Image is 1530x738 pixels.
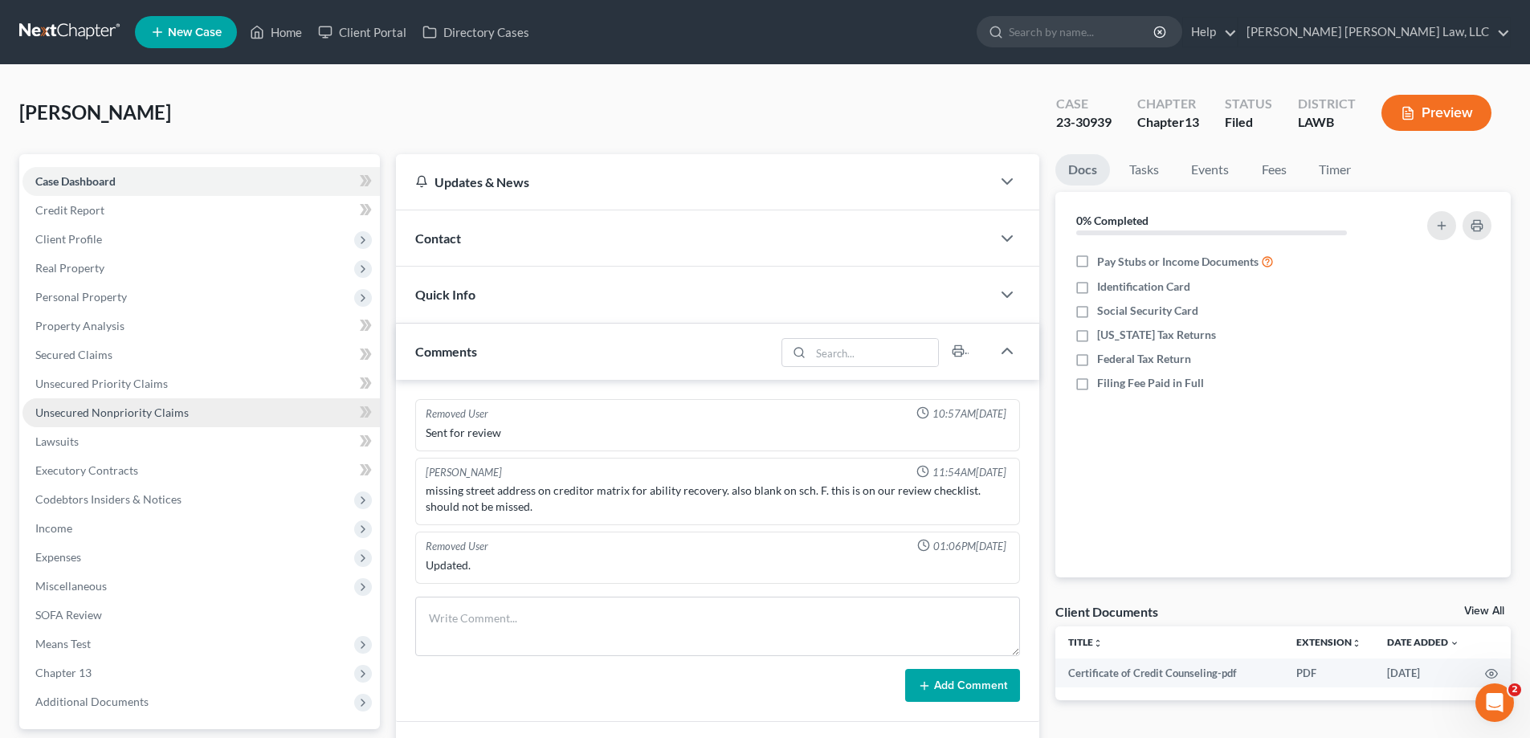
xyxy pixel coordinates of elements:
[35,579,107,593] span: Miscellaneous
[1283,658,1374,687] td: PDF
[1225,95,1272,113] div: Status
[35,406,189,419] span: Unsecured Nonpriority Claims
[426,557,1010,573] div: Updated.
[1178,154,1242,186] a: Events
[19,100,171,124] span: [PERSON_NAME]
[1374,658,1472,687] td: [DATE]
[1185,114,1199,129] span: 13
[415,230,461,246] span: Contact
[242,18,310,47] a: Home
[1248,154,1299,186] a: Fees
[811,339,939,366] input: Search...
[35,319,124,332] span: Property Analysis
[1475,683,1514,722] iframe: Intercom live chat
[1055,603,1158,620] div: Client Documents
[1056,95,1112,113] div: Case
[1009,17,1156,47] input: Search by name...
[1055,658,1283,687] td: Certificate of Credit Counseling-pdf
[22,312,380,340] a: Property Analysis
[905,669,1020,703] button: Add Comment
[415,287,475,302] span: Quick Info
[932,406,1006,422] span: 10:57AM[DATE]
[1097,327,1216,343] span: [US_STATE] Tax Returns
[35,463,138,477] span: Executory Contracts
[1097,254,1259,270] span: Pay Stubs or Income Documents
[22,369,380,398] a: Unsecured Priority Claims
[22,601,380,630] a: SOFA Review
[1076,214,1149,227] strong: 0% Completed
[1352,638,1361,648] i: unfold_more
[1183,18,1237,47] a: Help
[22,427,380,456] a: Lawsuits
[426,425,1010,441] div: Sent for review
[168,27,222,39] span: New Case
[1508,683,1521,696] span: 2
[1298,113,1356,132] div: LAWB
[22,456,380,485] a: Executory Contracts
[1137,113,1199,132] div: Chapter
[1381,95,1491,131] button: Preview
[426,465,502,480] div: [PERSON_NAME]
[415,344,477,359] span: Comments
[35,637,91,650] span: Means Test
[22,340,380,369] a: Secured Claims
[1097,279,1190,295] span: Identification Card
[1137,95,1199,113] div: Chapter
[1097,351,1191,367] span: Federal Tax Return
[35,666,92,679] span: Chapter 13
[932,465,1006,480] span: 11:54AM[DATE]
[35,377,168,390] span: Unsecured Priority Claims
[35,174,116,188] span: Case Dashboard
[1387,636,1459,648] a: Date Added expand_more
[22,398,380,427] a: Unsecured Nonpriority Claims
[1116,154,1172,186] a: Tasks
[414,18,537,47] a: Directory Cases
[1298,95,1356,113] div: District
[1464,605,1504,617] a: View All
[35,521,72,535] span: Income
[310,18,414,47] a: Client Portal
[35,608,102,622] span: SOFA Review
[1068,636,1103,648] a: Titleunfold_more
[1056,113,1112,132] div: 23-30939
[933,539,1006,554] span: 01:06PM[DATE]
[1093,638,1103,648] i: unfold_more
[22,167,380,196] a: Case Dashboard
[1238,18,1510,47] a: [PERSON_NAME] [PERSON_NAME] Law, LLC
[1450,638,1459,648] i: expand_more
[22,196,380,225] a: Credit Report
[1296,636,1361,648] a: Extensionunfold_more
[35,695,149,708] span: Additional Documents
[35,492,182,506] span: Codebtors Insiders & Notices
[35,348,112,361] span: Secured Claims
[35,434,79,448] span: Lawsuits
[426,406,488,422] div: Removed User
[35,290,127,304] span: Personal Property
[1225,113,1272,132] div: Filed
[1306,154,1364,186] a: Timer
[1055,154,1110,186] a: Docs
[35,232,102,246] span: Client Profile
[426,539,488,554] div: Removed User
[35,261,104,275] span: Real Property
[1097,303,1198,319] span: Social Security Card
[1097,375,1204,391] span: Filing Fee Paid in Full
[415,173,972,190] div: Updates & News
[35,203,104,217] span: Credit Report
[35,550,81,564] span: Expenses
[426,483,1010,515] div: missing street address on creditor matrix for ability recovery. also blank on sch. F. this is on ...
